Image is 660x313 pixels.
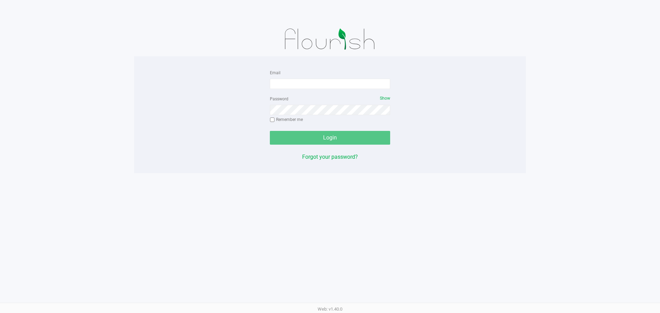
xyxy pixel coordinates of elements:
label: Remember me [270,116,303,123]
span: Web: v1.40.0 [318,306,342,312]
input: Remember me [270,118,275,122]
button: Forgot your password? [302,153,358,161]
label: Email [270,70,280,76]
label: Password [270,96,288,102]
span: Show [380,96,390,101]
